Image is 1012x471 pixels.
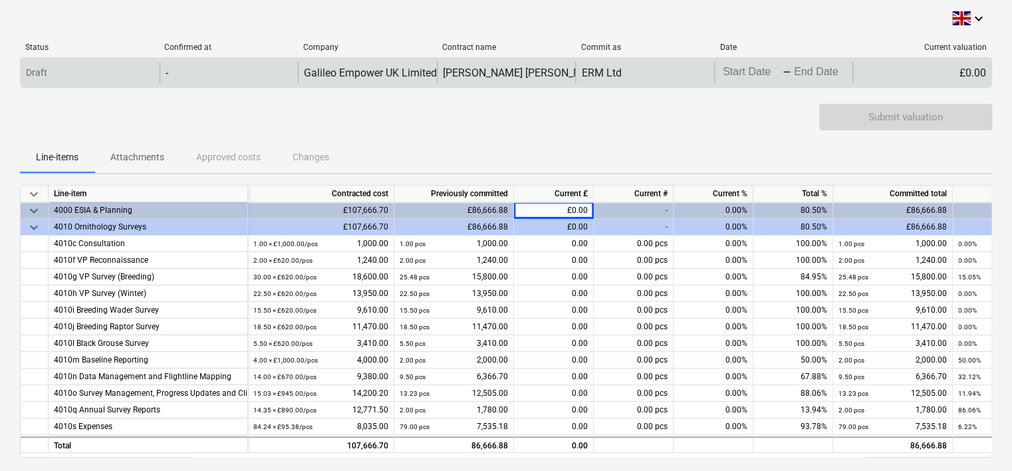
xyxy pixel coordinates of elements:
small: 4.00 × £1,000.00 / pcs [253,357,318,364]
small: 15.50 pcs [400,307,430,314]
div: 93.78% [753,418,833,435]
div: 86,666.88 [833,436,953,453]
div: 0.00 pcs [594,235,674,252]
div: 0.00% [674,285,753,302]
small: 13.23 pcs [400,390,430,397]
div: 13,950.00 [253,285,388,302]
div: 0.00 pcs [594,335,674,352]
small: 18.50 pcs [400,323,430,331]
small: 14.35 × £890.00 / pcs [253,406,316,414]
div: £86,666.88 [833,202,953,219]
div: 13,950.00 [400,285,508,302]
div: 4,000.00 [253,352,388,369]
div: 1,780.00 [400,402,508,418]
div: 0.00 [514,252,594,269]
span: keyboard_arrow_down [26,203,42,219]
div: Total % [753,186,833,202]
small: 30.00 × £620.00 / pcs [253,273,316,281]
div: 0.00% [674,319,753,335]
div: 0.00 pcs [594,269,674,285]
small: 22.50 pcs [838,290,868,297]
div: 12,771.50 [253,402,388,418]
p: Line-items [36,150,78,164]
small: 2.00 pcs [400,257,426,264]
small: 2.00 pcs [400,357,426,364]
div: 4010 Ornithology Surveys [54,219,242,235]
small: 50.00% [958,357,981,364]
div: 0.00 pcs [594,369,674,385]
div: 0.00 [514,302,594,319]
small: 0.00% [958,240,977,247]
div: 1,000.00 [253,235,388,252]
div: Previously committed [394,186,514,202]
div: 0.00 [514,235,594,252]
div: 2,000.00 [838,352,947,369]
div: 86,666.88 [400,438,508,454]
div: 12,505.00 [400,385,508,402]
small: 25.48 pcs [838,273,868,281]
div: 80.50% [753,219,833,235]
div: 0.00% [674,418,753,435]
div: - [594,219,674,235]
div: Date [719,43,848,52]
small: 1.00 pcs [838,240,864,247]
div: Current valuation [858,43,987,52]
div: 100.00% [753,285,833,302]
small: 5.50 × £620.00 / pcs [253,340,313,347]
div: 13,950.00 [838,285,947,302]
div: Company [303,43,432,52]
div: 2,000.00 [400,352,508,369]
div: Confirmed at [164,43,293,52]
small: 5.50 pcs [838,340,864,347]
div: Committed total [833,186,953,202]
div: 11,470.00 [253,319,388,335]
div: 88.06% [753,385,833,402]
div: Commit as [580,43,709,52]
div: 0.00 [514,285,594,302]
div: 4010m Baseline Reporting [54,352,242,369]
small: 84.24 × £95.38 / pcs [253,423,313,430]
div: 0.00 [514,319,594,335]
div: 100.00% [753,302,833,319]
div: 0.00 [514,385,594,402]
small: 18.50 pcs [838,323,868,331]
div: ERM Ltd [581,67,621,79]
div: 4010g VP Survey (Breeding) [54,269,242,285]
div: 67.88% [753,369,833,385]
div: 1,780.00 [838,402,947,418]
div: 4010o Survey Management, Progress Updates and Client Liaison [54,385,242,402]
div: 107,666.70 [253,438,388,454]
small: 9.50 pcs [400,373,426,381]
div: 0.00 pcs [594,302,674,319]
div: Total [49,436,248,453]
div: 1,000.00 [400,235,508,252]
div: 0.00 pcs [594,385,674,402]
div: 18,600.00 [253,269,388,285]
small: 0.00% [958,340,977,347]
div: £86,666.88 [394,202,514,219]
div: £107,666.70 [248,219,394,235]
p: Draft [26,66,47,80]
div: 0.00 [514,269,594,285]
div: 9,380.00 [253,369,388,385]
div: 6,366.70 [838,369,947,385]
small: 1.00 × £1,000.00 / pcs [253,240,318,247]
div: 0.00 pcs [594,252,674,269]
div: 0.00% [674,335,753,352]
div: 3,410.00 [400,335,508,352]
div: 14,200.20 [253,385,388,402]
div: 0.00 [514,335,594,352]
div: 0.00% [674,252,753,269]
div: £107,666.70 [248,202,394,219]
div: 4010s Expenses [54,418,242,435]
div: 0.00 pcs [594,352,674,369]
small: 15.05% [958,273,981,281]
div: 6,366.70 [400,369,508,385]
span: keyboard_arrow_down [26,186,42,202]
i: keyboard_arrow_down [971,11,987,27]
div: Line-item [49,186,248,202]
div: 0.00 [514,352,594,369]
div: 0.00 [514,402,594,418]
div: 100.00% [753,235,833,252]
div: 100.00% [753,319,833,335]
